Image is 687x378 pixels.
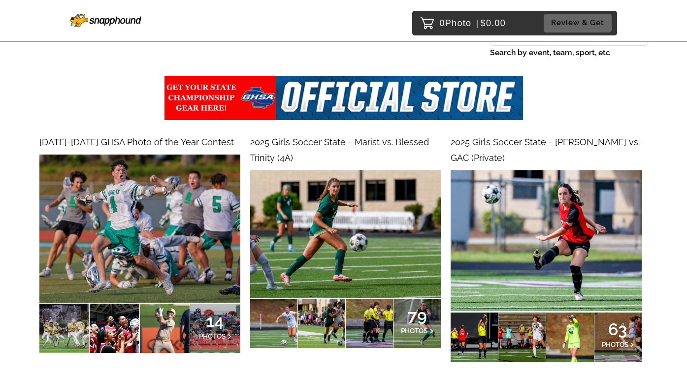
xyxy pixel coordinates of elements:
[490,46,648,60] label: Search by event, team, sport, etc
[164,76,523,120] img: ghsa%2Fevents%2Fgallery%2Fundefined%2F5fb9f561-abbd-4c28-b40d-30de1d9e5cda
[250,137,429,163] span: 2025 Girls Soccer State - Marist vs. Blessed Trinity (4A)
[440,17,506,32] p: 0 $0.00
[602,326,634,332] span: 63
[39,134,240,353] a: [DATE]-[DATE] GHSA Photo of the Year Contest14PHOTOS
[602,341,628,348] span: PHOTOS
[451,137,640,163] span: 2025 Girls Soccer State - [PERSON_NAME] vs. GAC (Private)
[199,318,231,324] span: 14
[70,11,105,33] img: Snapphound Logo
[445,17,472,32] span: Photo
[199,332,226,340] span: PHOTOS
[544,15,612,33] button: Review & Get
[451,170,642,311] img: 192771
[544,15,615,33] a: Review & Get
[476,20,479,30] span: |
[451,134,642,362] a: 2025 Girls Soccer State - [PERSON_NAME] vs. GAC (Private)63PHOTOS
[39,137,234,147] span: [DATE]-[DATE] GHSA Photo of the Year Contest
[250,134,441,348] a: 2025 Girls Soccer State - Marist vs. Blessed Trinity (4A)79PHOTOS
[401,327,427,335] span: PHOTOS
[250,170,441,297] img: 192850
[401,313,433,318] span: 79
[39,155,240,303] img: 193801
